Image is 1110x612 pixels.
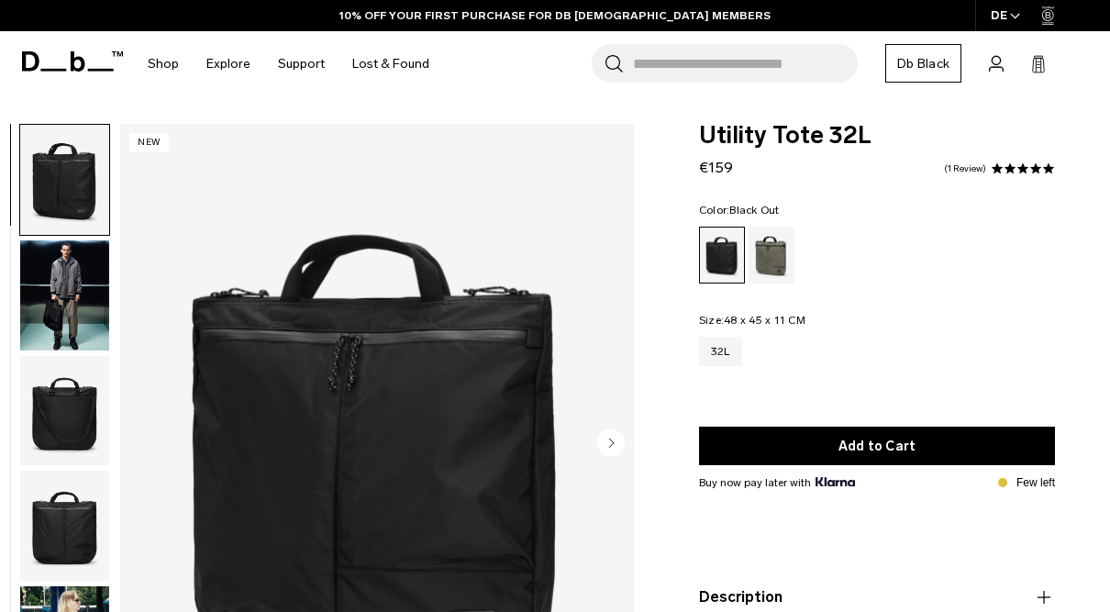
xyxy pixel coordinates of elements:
[20,240,109,351] img: Utility Tote 32L Black Out
[699,474,855,491] span: Buy now pay later with
[129,133,169,152] p: New
[20,125,109,235] img: Utility Tote 32L Black Out
[729,204,779,217] span: Black Out
[352,31,429,96] a: Lost & Found
[699,427,1055,465] button: Add to Cart
[134,31,443,96] nav: Main Navigation
[339,7,771,24] a: 10% OFF YOUR FIRST PURCHASE FOR DB [DEMOGRAPHIC_DATA] MEMBERS
[944,164,986,173] a: 1 reviews
[699,227,745,284] a: Black Out
[20,471,109,581] img: Utility Tote 32L Black Out
[699,205,780,216] legend: Color:
[749,227,794,284] a: Forest Green
[816,477,855,486] img: {"height" => 20, "alt" => "Klarna"}
[19,355,110,467] button: Utility Tote 32L Black Out
[699,124,1055,148] span: Utility Tote 32L
[699,337,742,366] a: 32L
[1016,474,1055,491] p: Few left
[206,31,250,96] a: Explore
[148,31,179,96] a: Shop
[699,315,805,326] legend: Size:
[19,124,110,236] button: Utility Tote 32L Black Out
[20,356,109,466] img: Utility Tote 32L Black Out
[278,31,325,96] a: Support
[699,586,1055,608] button: Description
[597,429,625,461] button: Next slide
[699,159,733,176] span: €159
[885,44,961,83] a: Db Black
[19,470,110,582] button: Utility Tote 32L Black Out
[724,314,805,327] span: 48 x 45 x 11 CM
[19,239,110,351] button: Utility Tote 32L Black Out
